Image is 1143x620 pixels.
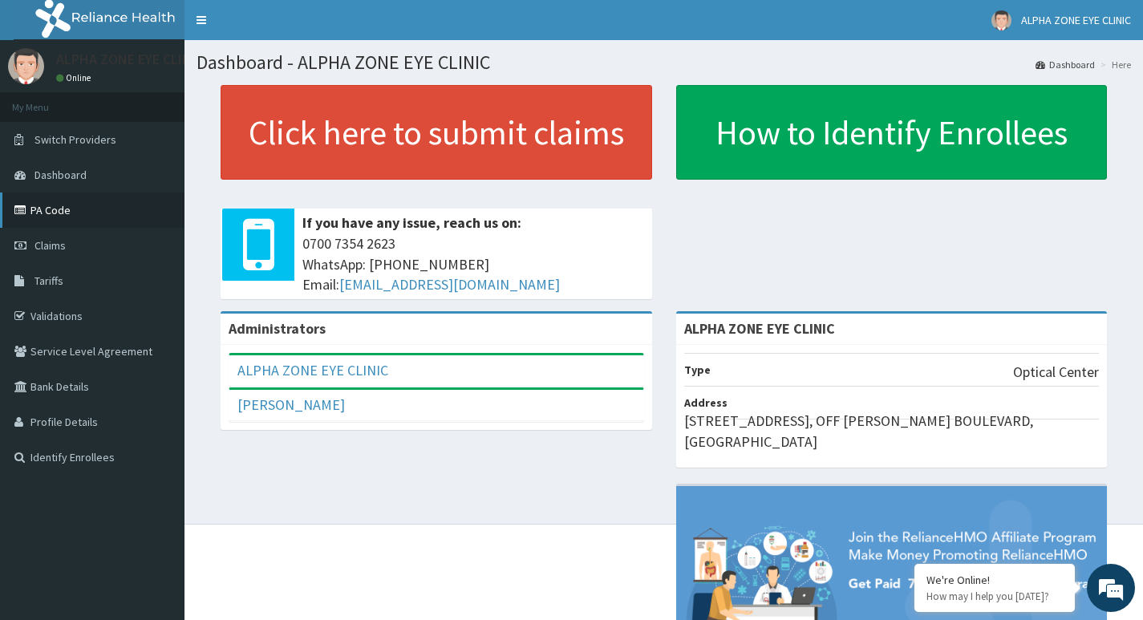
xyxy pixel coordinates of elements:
b: If you have any issue, reach us on: [302,213,521,232]
span: ALPHA ZONE EYE CLINIC [1021,13,1131,27]
img: User Image [991,10,1011,30]
strong: ALPHA ZONE EYE CLINIC [684,319,835,338]
a: ALPHA ZONE EYE CLINIC [237,361,388,379]
b: Address [684,395,728,410]
li: Here [1096,58,1131,71]
p: [STREET_ADDRESS], OFF [PERSON_NAME] BOULEVARD, [GEOGRAPHIC_DATA] [684,411,1100,452]
span: Claims [34,238,66,253]
a: How to Identify Enrollees [676,85,1108,180]
div: We're Online! [926,573,1063,587]
a: [PERSON_NAME] [237,395,345,414]
span: Tariffs [34,274,63,288]
p: Optical Center [1013,362,1099,383]
span: 0700 7354 2623 WhatsApp: [PHONE_NUMBER] Email: [302,233,644,295]
a: Online [56,72,95,83]
a: Click here to submit claims [221,85,652,180]
img: User Image [8,48,44,84]
a: [EMAIL_ADDRESS][DOMAIN_NAME] [339,275,560,294]
span: Switch Providers [34,132,116,147]
a: Dashboard [1036,58,1095,71]
h1: Dashboard - ALPHA ZONE EYE CLINIC [197,52,1131,73]
b: Type [684,363,711,377]
b: Administrators [229,319,326,338]
p: ALPHA ZONE EYE CLINIC [56,52,204,67]
span: Dashboard [34,168,87,182]
p: How may I help you today? [926,590,1063,603]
